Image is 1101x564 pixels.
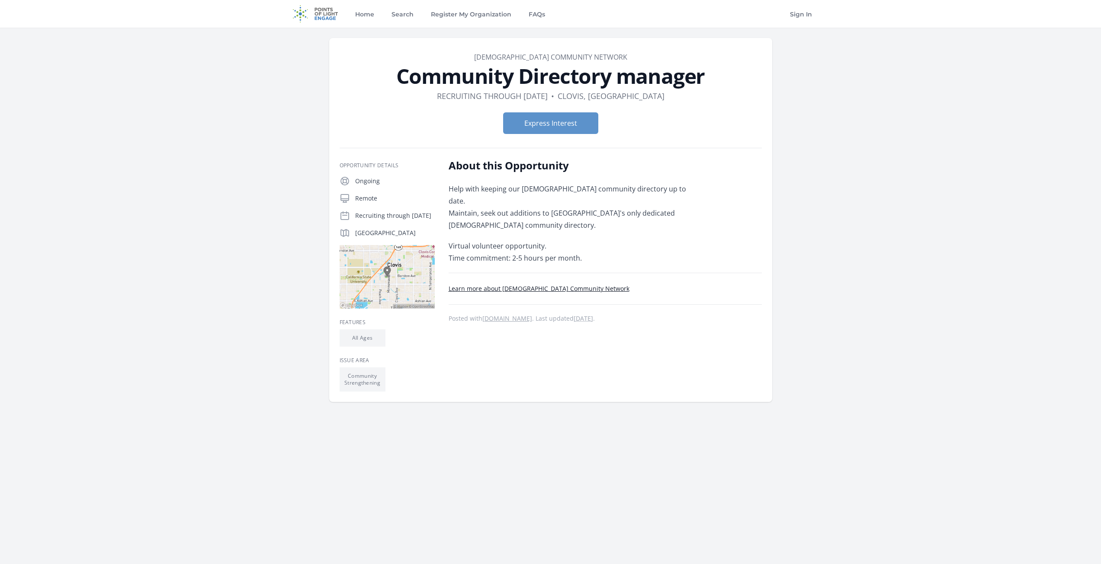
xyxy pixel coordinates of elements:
[482,314,532,322] a: [DOMAIN_NAME]
[574,314,593,322] abbr: Wed, Jul 9, 2025 8:44 PM
[340,357,435,364] h3: Issue area
[340,66,762,86] h1: Community Directory manager
[558,90,664,102] dd: Clovis, [GEOGRAPHIC_DATA]
[449,240,702,264] p: Virtual volunteer opportunity. Time commitment: 2-5 hours per month.
[449,284,629,293] a: Learn more about [DEMOGRAPHIC_DATA] Community Network
[474,52,627,62] a: [DEMOGRAPHIC_DATA] Community Network
[551,90,554,102] div: •
[449,315,762,322] p: Posted with . Last updated .
[340,319,435,326] h3: Features
[355,194,435,203] p: Remote
[437,90,548,102] dd: Recruiting through [DATE]
[355,177,435,185] p: Ongoing
[355,211,435,220] p: Recruiting through [DATE]
[340,329,385,347] li: All Ages
[355,229,435,237] p: [GEOGRAPHIC_DATA]
[340,367,385,392] li: Community Strengthening
[503,112,598,134] button: Express Interest
[340,162,435,169] h3: Opportunity Details
[449,159,702,172] h2: About this Opportunity
[340,245,435,309] img: Map
[449,183,702,231] p: Help with keeping our [DEMOGRAPHIC_DATA] community directory up to date. Maintain, seek out addit...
